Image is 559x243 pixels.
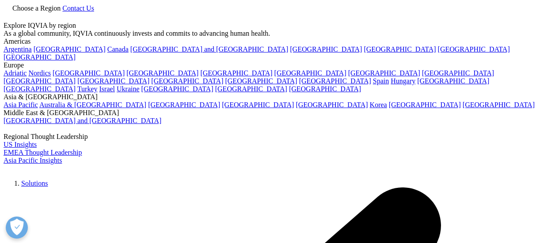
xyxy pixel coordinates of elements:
[4,93,555,101] div: Asia & [GEOGRAPHIC_DATA]
[4,77,76,85] a: [GEOGRAPHIC_DATA]
[296,101,368,108] a: [GEOGRAPHIC_DATA]
[4,30,555,37] div: As a global community, IQVIA continuously invests and commits to advancing human health.
[4,133,555,141] div: Regional Thought Leadership
[151,77,223,85] a: [GEOGRAPHIC_DATA]
[289,85,361,93] a: [GEOGRAPHIC_DATA]
[389,101,461,108] a: [GEOGRAPHIC_DATA]
[4,85,76,93] a: [GEOGRAPHIC_DATA]
[370,101,387,108] a: Korea
[417,77,489,85] a: [GEOGRAPHIC_DATA]
[107,45,129,53] a: Canada
[391,77,415,85] a: Hungary
[4,22,555,30] div: Explore IQVIA by region
[225,77,297,85] a: [GEOGRAPHIC_DATA]
[117,85,140,93] a: Ukraine
[299,77,371,85] a: [GEOGRAPHIC_DATA]
[4,109,555,117] div: Middle East & [GEOGRAPHIC_DATA]
[4,101,38,108] a: Asia Pacific
[39,101,146,108] a: Australia & [GEOGRAPHIC_DATA]
[4,141,37,148] a: US Insights
[126,69,198,77] a: [GEOGRAPHIC_DATA]
[438,45,510,53] a: [GEOGRAPHIC_DATA]
[373,77,389,85] a: Spain
[28,69,51,77] a: Nordics
[21,179,48,187] a: Solutions
[274,69,346,77] a: [GEOGRAPHIC_DATA]
[34,45,106,53] a: [GEOGRAPHIC_DATA]
[77,77,149,85] a: [GEOGRAPHIC_DATA]
[4,37,555,45] div: Americas
[215,85,287,93] a: [GEOGRAPHIC_DATA]
[141,85,213,93] a: [GEOGRAPHIC_DATA]
[99,85,115,93] a: Israel
[222,101,294,108] a: [GEOGRAPHIC_DATA]
[364,45,436,53] a: [GEOGRAPHIC_DATA]
[6,217,28,239] button: Abrir preferências
[4,45,32,53] a: Argentina
[62,4,94,12] a: Contact Us
[12,4,61,12] span: Choose a Region
[4,53,76,61] a: [GEOGRAPHIC_DATA]
[130,45,288,53] a: [GEOGRAPHIC_DATA] and [GEOGRAPHIC_DATA]
[200,69,272,77] a: [GEOGRAPHIC_DATA]
[53,69,125,77] a: [GEOGRAPHIC_DATA]
[4,117,161,124] a: [GEOGRAPHIC_DATA] and [GEOGRAPHIC_DATA]
[290,45,362,53] a: [GEOGRAPHIC_DATA]
[77,85,98,93] a: Turkey
[348,69,420,77] a: [GEOGRAPHIC_DATA]
[148,101,220,108] a: [GEOGRAPHIC_DATA]
[463,101,535,108] a: [GEOGRAPHIC_DATA]
[4,69,27,77] a: Adriatic
[4,149,82,156] a: EMEA Thought Leadership
[422,69,494,77] a: [GEOGRAPHIC_DATA]
[4,61,555,69] div: Europe
[4,157,62,164] a: Asia Pacific Insights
